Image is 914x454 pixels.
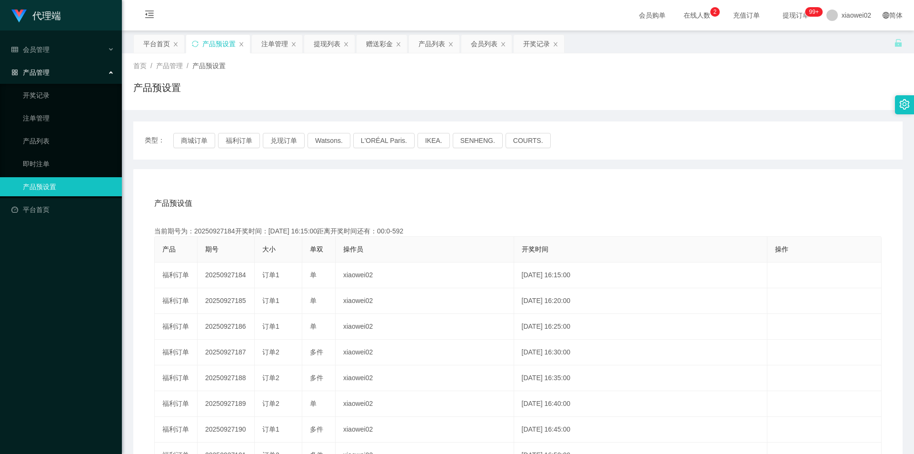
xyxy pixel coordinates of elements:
i: 图标: close [553,41,558,47]
td: xiaowei02 [336,262,514,288]
span: 订单1 [262,297,279,304]
i: 图标: sync [192,40,199,47]
td: [DATE] 16:35:00 [514,365,768,391]
div: 会员列表 [471,35,497,53]
button: 商城订单 [173,133,215,148]
td: 20250927189 [198,391,255,417]
a: 代理端 [11,11,61,19]
span: 单 [310,297,317,304]
a: 注单管理 [23,109,114,128]
span: 期号 [205,245,219,253]
span: 操作员 [343,245,363,253]
button: L'ORÉAL Paris. [353,133,415,148]
td: xiaowei02 [336,365,514,391]
td: xiaowei02 [336,314,514,340]
div: 注单管理 [261,35,288,53]
span: 多件 [310,348,323,356]
td: [DATE] 16:25:00 [514,314,768,340]
span: 订单1 [262,425,279,433]
td: [DATE] 16:20:00 [514,288,768,314]
button: 兑现订单 [263,133,305,148]
td: [DATE] 16:30:00 [514,340,768,365]
i: 图标: close [291,41,297,47]
span: 操作 [775,245,788,253]
td: [DATE] 16:40:00 [514,391,768,417]
td: xiaowei02 [336,288,514,314]
i: 图标: close [173,41,179,47]
i: 图标: appstore-o [11,69,18,76]
i: 图标: unlock [894,39,903,47]
i: 图标: close [500,41,506,47]
div: 赠送彩金 [366,35,393,53]
td: 20250927190 [198,417,255,443]
div: 当前期号为：20250927184开奖时间：[DATE] 16:15:00距离开奖时间还有：00:0-592 [154,226,882,236]
span: 订单1 [262,271,279,279]
i: 图标: table [11,46,18,53]
td: 福利订单 [155,365,198,391]
button: COURTS. [506,133,551,148]
td: xiaowei02 [336,417,514,443]
a: 产品列表 [23,131,114,151]
span: 开奖时间 [522,245,548,253]
span: 产品管理 [156,62,183,70]
td: 20250927188 [198,365,255,391]
a: 产品预设置 [23,177,114,196]
td: 福利订单 [155,417,198,443]
span: / [150,62,152,70]
td: 福利订单 [155,288,198,314]
span: 单 [310,400,317,407]
a: 开奖记录 [23,86,114,105]
td: xiaowei02 [336,391,514,417]
span: 单 [310,271,317,279]
i: 图标: global [883,12,889,19]
span: 会员管理 [11,46,50,53]
div: 提现列表 [314,35,340,53]
span: 单双 [310,245,323,253]
span: 产品预设值 [154,198,192,209]
img: logo.9652507e.png [11,10,27,23]
i: 图标: close [238,41,244,47]
i: 图标: menu-fold [133,0,166,31]
span: 多件 [310,425,323,433]
span: 订单2 [262,348,279,356]
span: 类型： [145,133,173,148]
p: 2 [713,7,716,17]
td: 20250927186 [198,314,255,340]
span: 提现订单 [778,12,814,19]
td: 福利订单 [155,391,198,417]
button: 福利订单 [218,133,260,148]
td: 福利订单 [155,314,198,340]
span: 大小 [262,245,276,253]
button: Watsons. [308,133,350,148]
div: 产品列表 [418,35,445,53]
h1: 产品预设置 [133,81,181,95]
span: 订单2 [262,374,279,382]
span: 充值订单 [728,12,765,19]
td: 福利订单 [155,340,198,365]
span: 订单2 [262,400,279,407]
i: 图标: close [343,41,349,47]
button: IKEA. [417,133,450,148]
td: 20250927185 [198,288,255,314]
span: 产品预设置 [192,62,226,70]
sup: 1209 [805,7,823,17]
div: 平台首页 [143,35,170,53]
td: 20250927184 [198,262,255,288]
i: 图标: close [396,41,401,47]
i: 图标: close [448,41,454,47]
td: xiaowei02 [336,340,514,365]
td: [DATE] 16:15:00 [514,262,768,288]
span: 产品管理 [11,69,50,76]
td: 福利订单 [155,262,198,288]
span: 订单1 [262,323,279,330]
td: 20250927187 [198,340,255,365]
div: 开奖记录 [523,35,550,53]
i: 图标: setting [899,99,910,110]
span: 单 [310,323,317,330]
div: 产品预设置 [202,35,236,53]
a: 即时注单 [23,154,114,173]
a: 图标: dashboard平台首页 [11,200,114,219]
span: 首页 [133,62,147,70]
h1: 代理端 [32,0,61,31]
span: 产品 [162,245,176,253]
